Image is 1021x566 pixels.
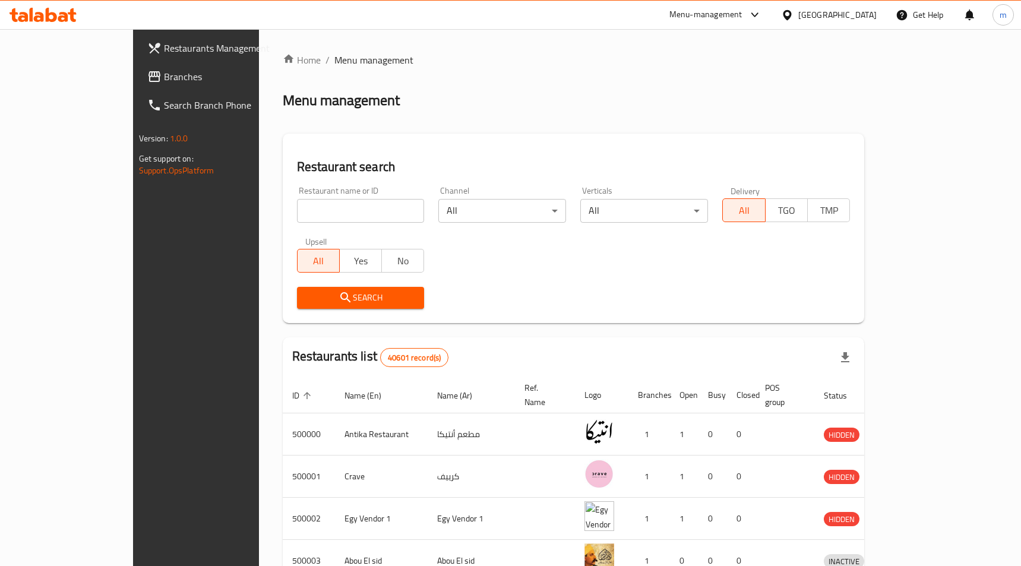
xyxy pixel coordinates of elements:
span: All [728,202,760,219]
img: Egy Vendor 1 [584,501,614,531]
span: Ref. Name [524,381,561,409]
th: Branches [628,377,670,413]
td: كرييف [428,456,515,498]
span: No [387,252,419,270]
a: Branches [138,62,304,91]
td: Egy Vendor 1 [335,498,428,540]
div: Export file [831,343,859,372]
td: 500001 [283,456,335,498]
span: Get support on: [139,151,194,166]
span: TGO [770,202,803,219]
td: 0 [698,456,727,498]
h2: Menu management [283,91,400,110]
td: 0 [698,413,727,456]
h2: Restaurant search [297,158,851,176]
td: 500000 [283,413,335,456]
span: Yes [344,252,377,270]
span: Branches [164,69,294,84]
img: Crave [584,459,614,489]
button: Search [297,287,425,309]
span: Name (Ar) [437,388,488,403]
td: 1 [628,456,670,498]
span: Status [824,388,862,403]
td: 1 [670,413,698,456]
h2: Restaurants list [292,347,449,367]
span: All [302,252,335,270]
td: 1 [628,498,670,540]
button: No [381,249,424,273]
td: 500002 [283,498,335,540]
td: 0 [727,456,756,498]
td: 1 [670,456,698,498]
span: HIDDEN [824,428,859,442]
button: All [722,198,765,222]
td: Crave [335,456,428,498]
input: Search for restaurant name or ID.. [297,199,425,223]
th: Logo [575,377,628,413]
label: Delivery [731,186,760,195]
img: Antika Restaurant [584,417,614,447]
td: 1 [670,498,698,540]
td: Egy Vendor 1 [428,498,515,540]
th: Open [670,377,698,413]
div: HIDDEN [824,470,859,484]
td: Antika Restaurant [335,413,428,456]
span: m [1000,8,1007,21]
nav: breadcrumb [283,53,865,67]
td: 1 [628,413,670,456]
div: Total records count [380,348,448,367]
span: 40601 record(s) [381,352,448,363]
th: Busy [698,377,727,413]
button: TGO [765,198,808,222]
span: Restaurants Management [164,41,294,55]
td: 0 [727,413,756,456]
div: All [438,199,566,223]
td: 0 [727,498,756,540]
span: Search Branch Phone [164,98,294,112]
button: All [297,249,340,273]
a: Support.OpsPlatform [139,163,214,178]
div: [GEOGRAPHIC_DATA] [798,8,877,21]
div: Menu-management [669,8,742,22]
span: Menu management [334,53,413,67]
span: POS group [765,381,800,409]
td: 0 [698,498,727,540]
th: Closed [727,377,756,413]
span: ID [292,388,315,403]
a: Search Branch Phone [138,91,304,119]
span: HIDDEN [824,470,859,484]
span: Name (En) [344,388,397,403]
span: Version: [139,131,168,146]
div: All [580,199,708,223]
td: مطعم أنتيكا [428,413,515,456]
li: / [325,53,330,67]
a: Restaurants Management [138,34,304,62]
span: 1.0.0 [170,131,188,146]
span: Search [306,290,415,305]
span: HIDDEN [824,513,859,526]
div: HIDDEN [824,512,859,526]
span: TMP [813,202,845,219]
button: Yes [339,249,382,273]
label: Upsell [305,237,327,245]
button: TMP [807,198,850,222]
